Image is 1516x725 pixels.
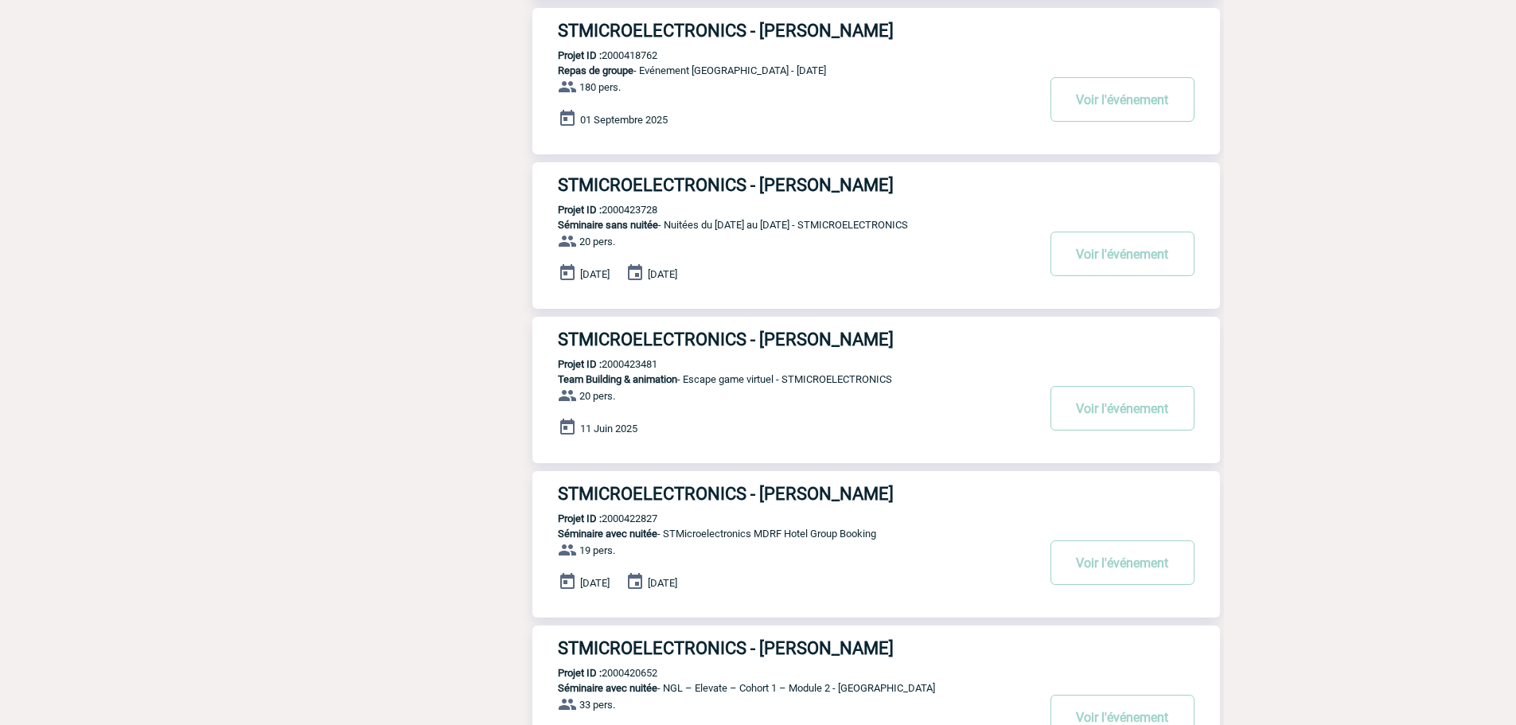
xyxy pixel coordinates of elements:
[558,358,602,370] b: Projet ID :
[532,21,1220,41] a: STMICROELECTRONICS - [PERSON_NAME]
[579,699,615,711] span: 33 pers.
[558,373,677,385] span: Team Building & animation
[532,373,1035,385] p: - Escape game virtuel - STMICROELECTRONICS
[532,204,657,216] p: 2000423728
[580,423,637,435] span: 11 Juin 2025
[1050,386,1194,431] button: Voir l'événement
[580,268,610,280] span: [DATE]
[532,64,1035,76] p: - Evénement [GEOGRAPHIC_DATA] - [DATE]
[532,528,1035,540] p: - STMicroelectronics MDRF Hotel Group Booking
[558,682,657,694] span: Séminaire avec nuitée
[558,638,1035,658] h3: STMICROELECTRONICS - [PERSON_NAME]
[532,638,1220,658] a: STMICROELECTRONICS - [PERSON_NAME]
[1050,232,1194,276] button: Voir l'événement
[532,358,657,370] p: 2000423481
[532,667,657,679] p: 2000420652
[558,329,1035,349] h3: STMICROELECTRONICS - [PERSON_NAME]
[558,513,602,524] b: Projet ID :
[558,64,633,76] span: Repas de groupe
[532,49,657,61] p: 2000418762
[558,667,602,679] b: Projet ID :
[558,219,658,231] span: Séminaire sans nuitée
[532,175,1220,195] a: STMICROELECTRONICS - [PERSON_NAME]
[532,513,657,524] p: 2000422827
[579,236,615,248] span: 20 pers.
[579,81,621,93] span: 180 pers.
[532,329,1220,349] a: STMICROELECTRONICS - [PERSON_NAME]
[532,219,1035,231] p: - Nuitées du [DATE] au [DATE] - STMICROELECTRONICS
[558,204,602,216] b: Projet ID :
[579,390,615,402] span: 20 pers.
[579,544,615,556] span: 19 pers.
[580,577,610,589] span: [DATE]
[558,528,657,540] span: Séminaire avec nuitée
[558,484,1035,504] h3: STMICROELECTRONICS - [PERSON_NAME]
[532,682,1035,694] p: - NGL – Elevate – Cohort 1 – Module 2 - [GEOGRAPHIC_DATA]
[532,484,1220,504] a: STMICROELECTRONICS - [PERSON_NAME]
[580,114,668,126] span: 01 Septembre 2025
[648,577,677,589] span: [DATE]
[648,268,677,280] span: [DATE]
[558,175,1035,195] h3: STMICROELECTRONICS - [PERSON_NAME]
[558,49,602,61] b: Projet ID :
[1050,77,1194,122] button: Voir l'événement
[558,21,1035,41] h3: STMICROELECTRONICS - [PERSON_NAME]
[1050,540,1194,585] button: Voir l'événement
